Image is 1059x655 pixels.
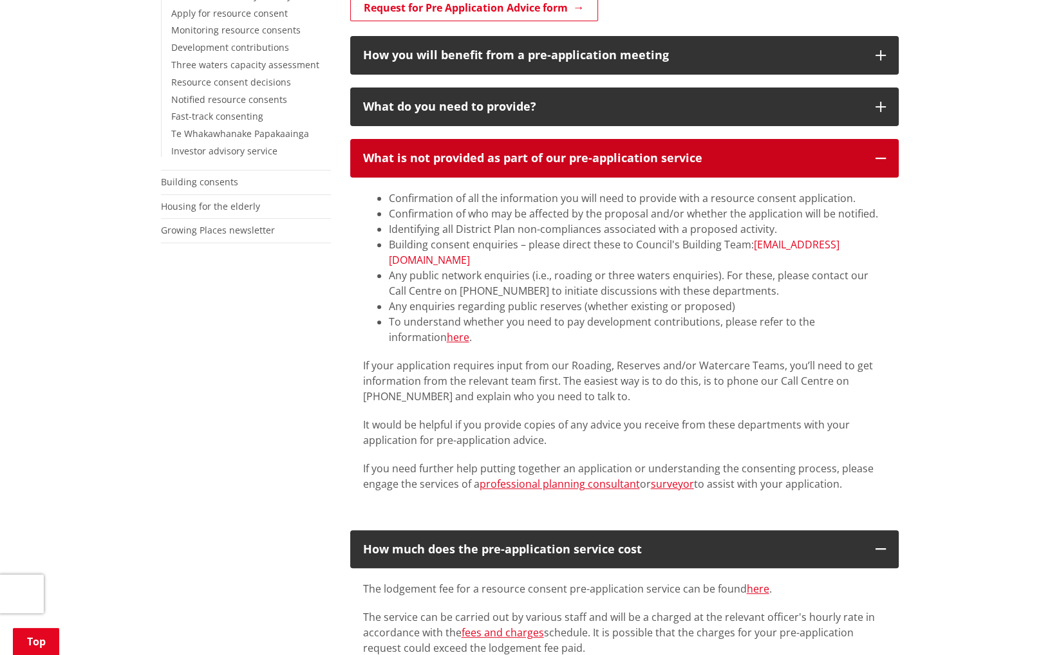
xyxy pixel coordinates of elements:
[363,581,886,596] p: The lodgement fee for a resource consent pre-application service can be found .
[389,237,886,268] li: Building consent enquiries – please direct these to Council's Building Team:
[350,36,899,75] button: How you will benefit from a pre-application meeting
[389,237,839,267] a: [EMAIL_ADDRESS][DOMAIN_NAME]
[171,24,301,36] a: Monitoring resource consents
[747,582,769,596] a: here
[389,314,886,345] li: To understand whether you need to pay development contributions, please refer to the information .
[171,59,319,71] a: Three waters capacity assessment
[447,330,469,344] a: here
[363,461,886,492] p: If you need further help putting together an application or understanding the consenting process,...
[363,100,863,113] div: What do you need to provide?
[363,49,863,62] h3: How you will benefit from a pre-application meeting
[651,477,694,491] a: surveyor
[389,190,886,206] li: Confirmation of all the information you will need to provide with a resource consent application.
[389,221,886,237] li: Identifying all District Plan non-compliances associated with a proposed activity.
[171,93,287,106] a: Notified resource consents
[171,7,288,19] a: Apply for resource consent
[171,145,277,157] a: Investor advisory service
[1000,601,1046,647] iframe: Messenger Launcher
[389,268,886,299] li: Any public network enquiries (i.e., roading or three waters enquiries). For these, please contact...
[350,139,899,178] button: What is not provided as part of our pre-application service
[389,299,886,314] li: Any enquiries regarding public reserves (whether existing or proposed)
[171,127,309,140] a: Te Whakawhanake Papakaainga
[363,358,886,404] p: If your application requires input from our Roading, Reserves and/or Watercare Teams, you’ll need...
[350,88,899,126] button: What do you need to provide?
[171,41,289,53] a: Development contributions
[363,543,863,556] div: How much does the pre-application service cost
[350,530,899,569] button: How much does the pre-application service cost
[462,625,544,640] a: fees and charges
[161,224,275,236] a: Growing Places newsletter
[389,206,886,221] li: Confirmation of who may be affected by the proposal and/or whether the application will be notified.
[13,628,59,655] a: Top
[161,200,260,212] a: Housing for the elderly
[363,152,863,165] div: What is not provided as part of our pre-application service
[480,477,640,491] a: professional planning consultant
[171,110,263,122] a: Fast-track consenting
[171,76,291,88] a: Resource consent decisions
[161,176,238,188] a: Building consents
[363,417,886,448] p: It would be helpful if you provide copies of any advice you receive from these departments with y...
